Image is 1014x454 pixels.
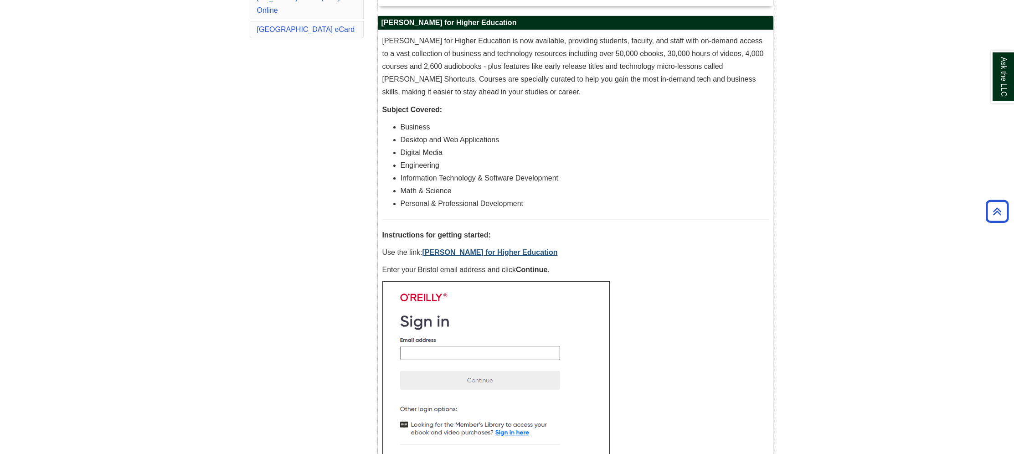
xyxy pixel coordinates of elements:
[382,263,769,276] p: Enter your Bristol email address and click .
[401,134,769,146] li: Desktop and Web Applications
[516,266,547,273] strong: Continue
[422,248,558,256] a: [PERSON_NAME] for Higher Education
[983,205,1012,217] a: Back to Top
[401,159,769,172] li: Engineering
[382,246,769,259] p: Use the link:
[401,197,769,210] li: Personal & Professional Development
[401,172,769,185] li: Information Technology & Software Development
[257,26,355,33] a: [GEOGRAPHIC_DATA] eCard
[401,121,769,134] li: Business
[378,16,773,30] h2: [PERSON_NAME] for Higher Education
[382,106,443,113] strong: Subject Covered:
[382,35,769,98] p: [PERSON_NAME] for Higher Education is now available, providing students, faculty, and staff with ...
[382,231,491,239] strong: Instructions for getting started:
[401,146,769,159] li: Digital Media
[401,185,769,197] li: Math & Science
